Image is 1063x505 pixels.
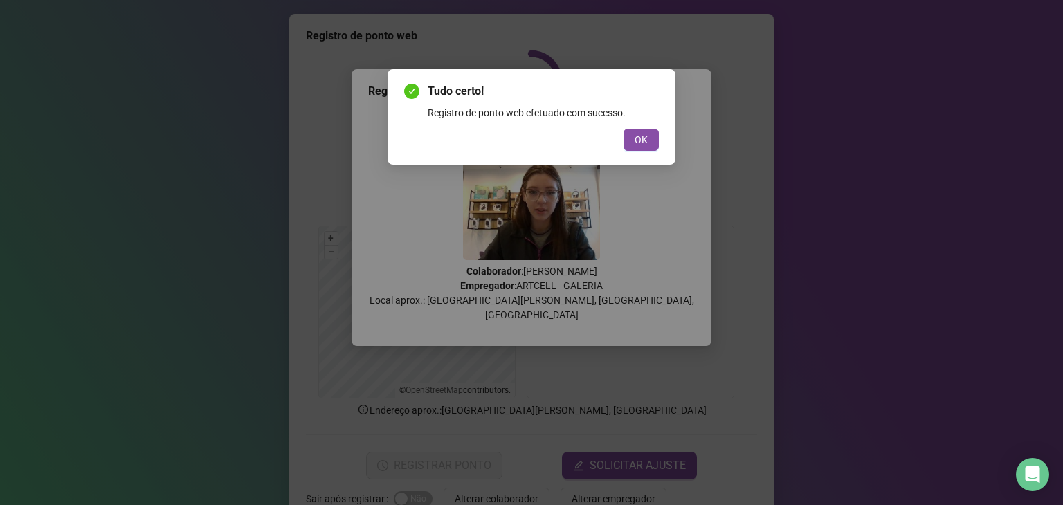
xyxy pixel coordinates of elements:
[428,83,659,100] span: Tudo certo!
[1016,458,1049,491] div: Open Intercom Messenger
[624,129,659,151] button: OK
[635,132,648,147] span: OK
[428,105,659,120] div: Registro de ponto web efetuado com sucesso.
[404,84,419,99] span: check-circle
